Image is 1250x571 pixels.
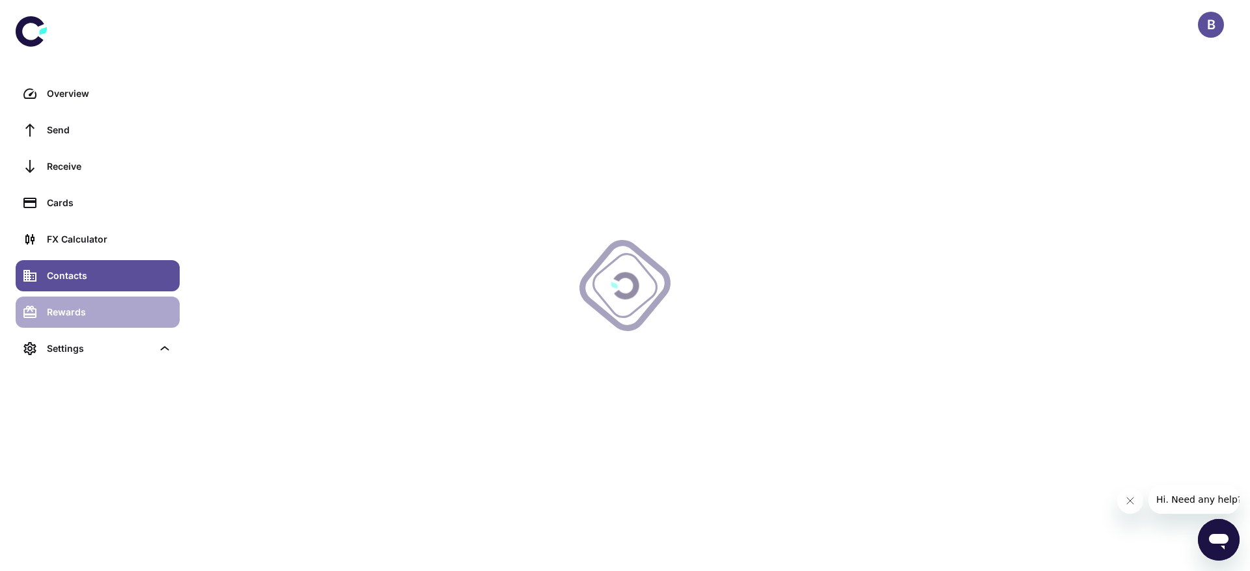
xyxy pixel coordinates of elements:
[1117,488,1143,514] iframe: Close message
[16,224,180,255] a: FX Calculator
[47,123,172,137] div: Send
[16,78,180,109] a: Overview
[16,187,180,219] a: Cards
[16,260,180,291] a: Contacts
[16,297,180,328] a: Rewards
[1148,485,1240,514] iframe: Message from company
[47,269,172,283] div: Contacts
[47,305,172,319] div: Rewards
[47,159,172,174] div: Receive
[1198,519,1240,561] iframe: Button to launch messaging window
[16,151,180,182] a: Receive
[47,86,172,101] div: Overview
[47,341,152,356] div: Settings
[47,196,172,210] div: Cards
[8,9,94,20] span: Hi. Need any help?
[16,114,180,146] a: Send
[47,232,172,246] div: FX Calculator
[1198,12,1224,38] button: B
[16,333,180,364] div: Settings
